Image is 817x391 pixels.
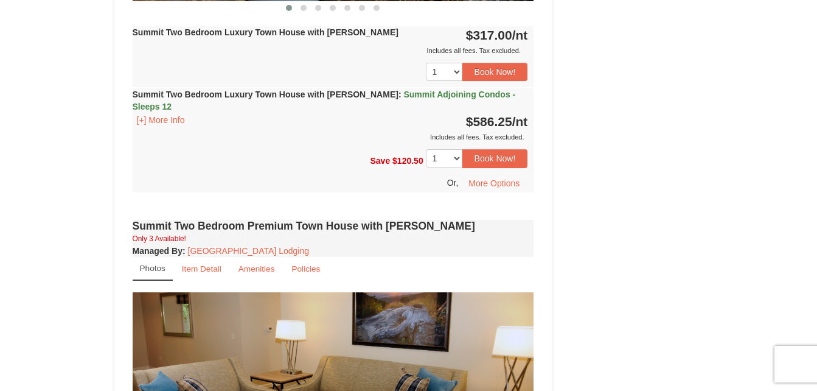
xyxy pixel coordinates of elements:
span: /nt [512,28,528,42]
span: $120.50 [392,156,423,166]
strong: $317.00 [466,28,528,42]
a: Item Detail [174,257,229,281]
button: Book Now! [462,63,528,81]
h4: Summit Two Bedroom Premium Town House with [PERSON_NAME] [133,220,534,232]
small: Only 3 Available! [133,234,186,243]
div: Includes all fees. Tax excluded. [133,131,528,143]
div: Includes all fees. Tax excluded. [133,44,528,57]
small: Amenities [238,264,275,273]
button: Book Now! [462,149,528,167]
button: [+] More Info [133,113,189,127]
a: Policies [283,257,328,281]
span: Managed By [133,246,183,256]
span: : [398,90,402,99]
a: Amenities [231,257,283,281]
strong: : [133,246,186,256]
a: Photos [133,257,173,281]
a: [GEOGRAPHIC_DATA] Lodging [188,246,309,256]
small: Photos [140,264,165,273]
strong: Summit Two Bedroom Luxury Town House with [PERSON_NAME] [133,27,398,37]
small: Item Detail [182,264,221,273]
span: /nt [512,114,528,129]
strong: Summit Two Bedroom Luxury Town House with [PERSON_NAME] [133,90,516,111]
span: Or, [447,177,459,187]
span: $586.25 [466,114,512,129]
small: Policies [291,264,320,273]
button: More Options [461,174,527,192]
span: Save [370,156,390,166]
